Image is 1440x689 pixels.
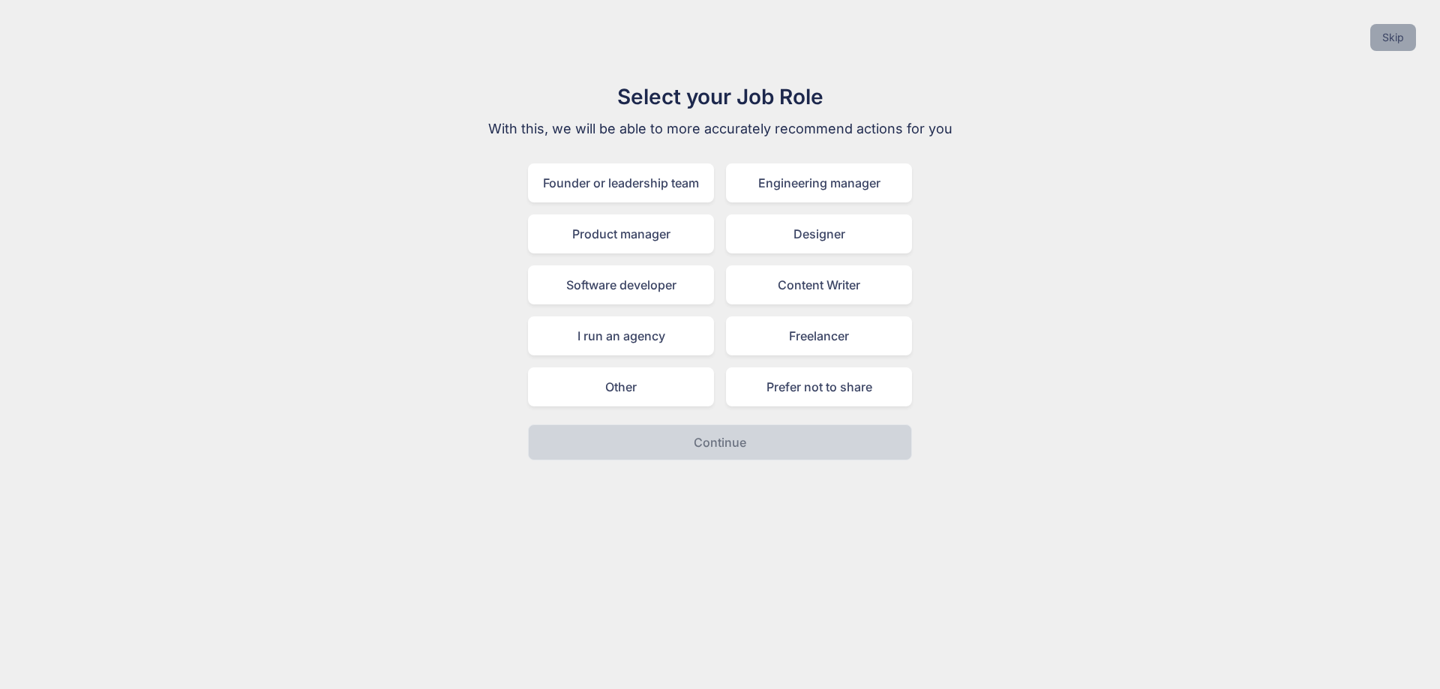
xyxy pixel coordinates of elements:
button: Continue [528,424,912,460]
div: Freelancer [726,316,912,355]
div: Prefer not to share [726,367,912,406]
div: Other [528,367,714,406]
p: With this, we will be able to more accurately recommend actions for you [468,118,972,139]
div: Engineering manager [726,163,912,202]
div: Founder or leadership team [528,163,714,202]
button: Skip [1370,24,1416,51]
p: Continue [694,433,746,451]
div: Content Writer [726,265,912,304]
div: Software developer [528,265,714,304]
h1: Select your Job Role [468,81,972,112]
div: Designer [726,214,912,253]
div: Product manager [528,214,714,253]
div: I run an agency [528,316,714,355]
